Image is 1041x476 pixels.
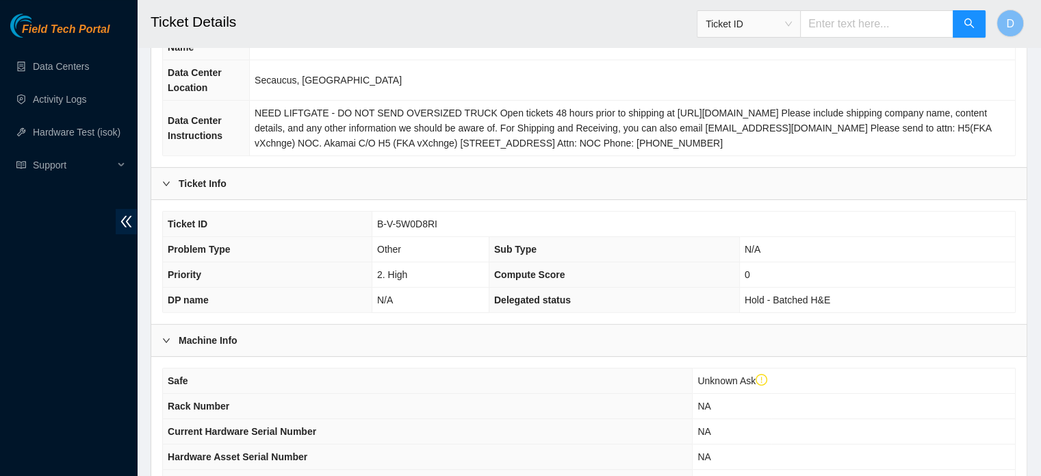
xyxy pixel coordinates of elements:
span: Unknown Ask [697,375,767,386]
span: Support [33,151,114,179]
span: Hold - Batched H&E [745,295,830,305]
img: Akamai Technologies [10,14,69,38]
span: search [964,18,975,31]
a: Data Centers [33,61,89,72]
span: Data Center Location [168,67,222,93]
span: N/A [377,295,393,305]
a: Akamai TechnologiesField Tech Portal [10,25,110,42]
span: NA [697,401,710,412]
input: Enter text here... [800,10,953,38]
button: search [953,10,986,38]
div: Machine Info [151,325,1027,356]
span: right [162,336,170,345]
span: Ticket ID [168,218,207,229]
span: B-V-5W0D8RI [377,218,437,229]
span: NA [697,451,710,462]
a: Hardware Test (isok) [33,127,120,138]
span: Data Center Instructions [168,115,222,141]
span: Priority [168,269,201,280]
span: double-left [116,209,137,234]
span: DP name [168,295,209,305]
span: exclamation-circle [756,374,768,386]
span: Current Hardware Serial Number [168,426,316,437]
span: N/A [745,244,760,255]
span: Delegated status [494,295,571,305]
span: right [162,179,170,188]
b: Machine Info [179,333,237,348]
span: Safe [168,375,188,386]
span: Hardware Asset Serial Number [168,451,307,462]
span: read [16,160,26,170]
span: Other [377,244,401,255]
div: Ticket Info [151,168,1027,199]
span: Compute Score [494,269,565,280]
span: Sub Type [494,244,537,255]
span: Secaucus, [GEOGRAPHIC_DATA] [255,75,402,86]
span: Field Tech Portal [22,23,110,36]
span: 0 [745,269,750,280]
b: Ticket Info [179,176,227,191]
span: Rack Number [168,401,229,412]
button: D [997,10,1024,37]
a: Activity Logs [33,94,87,105]
span: NEED LIFTGATE - DO NOT SEND OVERSIZED TRUCK Open tickets 48 hours prior to shipping at [URL][DOMA... [255,108,991,149]
span: NA [697,426,710,437]
span: D [1006,15,1014,32]
span: 2. High [377,269,407,280]
span: Ticket ID [706,14,792,34]
span: Problem Type [168,244,231,255]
